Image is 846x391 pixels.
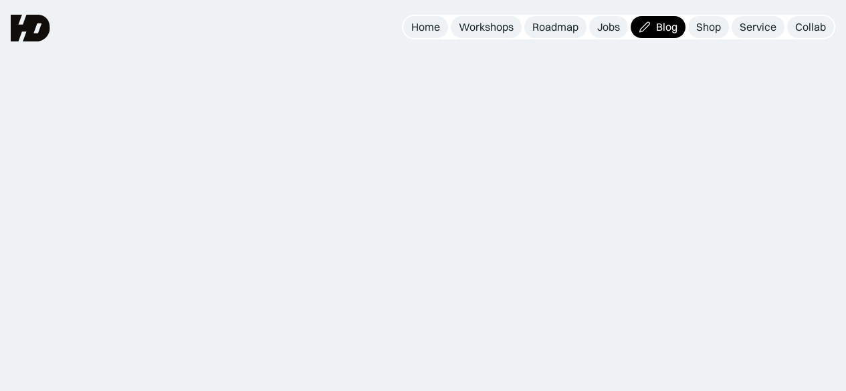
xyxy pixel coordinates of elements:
div: Shop [696,20,721,34]
a: Blog [631,16,685,38]
div: Roadmap [532,20,578,34]
a: Collab [787,16,834,38]
a: Shop [688,16,729,38]
div: Service [740,20,776,34]
a: Home [403,16,448,38]
div: Blog [656,20,677,34]
a: Service [732,16,784,38]
div: Jobs [597,20,620,34]
div: Workshops [459,20,514,34]
div: Collab [795,20,826,34]
a: Jobs [589,16,628,38]
a: Roadmap [524,16,587,38]
a: Workshops [451,16,522,38]
div: Home [411,20,440,34]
